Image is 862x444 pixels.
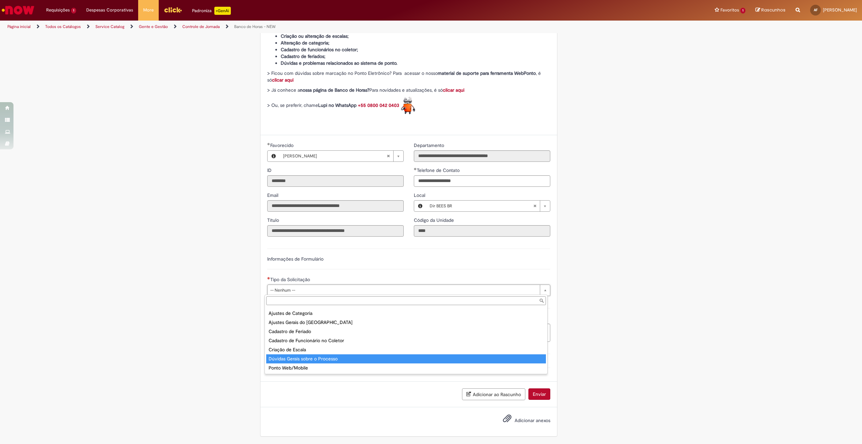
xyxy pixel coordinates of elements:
div: Ponto Web/Mobile [266,363,546,373]
div: Cadastro de Feriado [266,327,546,336]
ul: Tipo da Solicitação [265,306,547,374]
div: Ajustes de Categoria [266,309,546,318]
div: Cadastro de Funcionário no Coletor [266,336,546,345]
div: Criação de Escala [266,345,546,354]
div: Dúvidas Gerais sobre o Processo [266,354,546,363]
div: Ajustes Gerais do [GEOGRAPHIC_DATA] [266,318,546,327]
